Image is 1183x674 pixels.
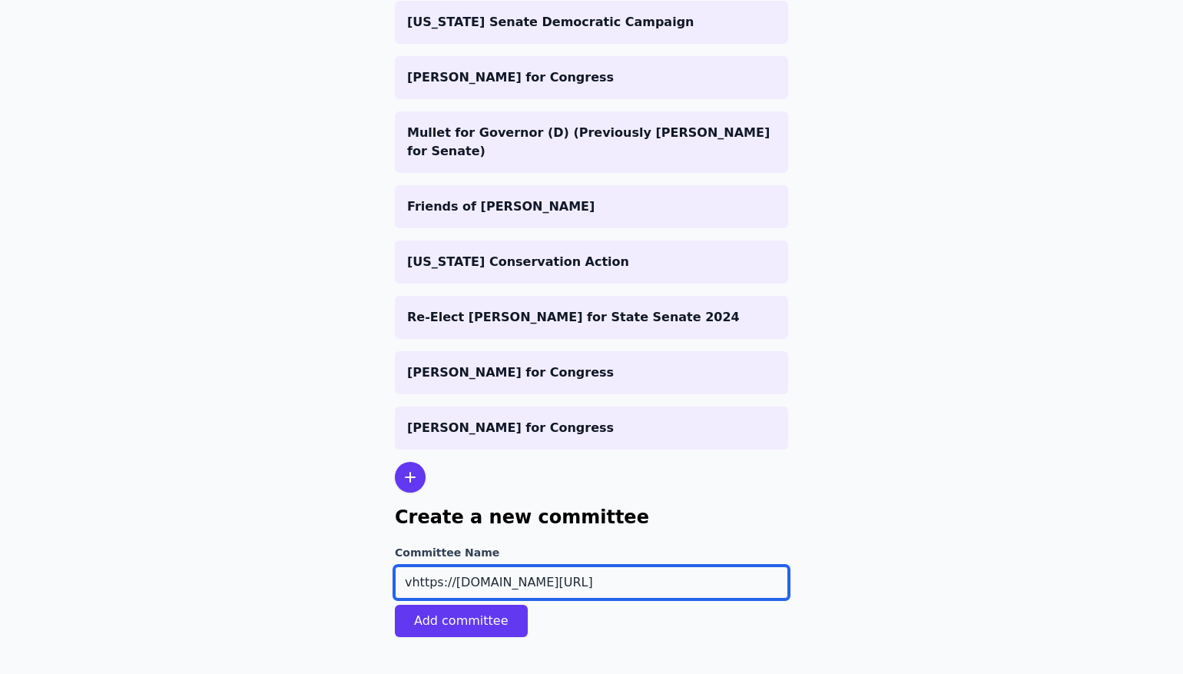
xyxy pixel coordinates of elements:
[395,185,788,228] a: Friends of [PERSON_NAME]
[395,545,788,560] label: Committee Name
[395,1,788,44] a: [US_STATE] Senate Democratic Campaign
[395,56,788,99] a: [PERSON_NAME] for Congress
[407,253,776,271] p: [US_STATE] Conservation Action
[395,505,788,530] h1: Create a new committee
[407,198,776,216] p: Friends of [PERSON_NAME]
[395,111,788,173] a: Mullet for Governor (D) (Previously [PERSON_NAME] for Senate)
[395,605,528,637] button: Add committee
[407,124,776,161] p: Mullet for Governor (D) (Previously [PERSON_NAME] for Senate)
[407,419,776,437] p: [PERSON_NAME] for Congress
[395,296,788,339] a: Re-Elect [PERSON_NAME] for State Senate 2024
[407,364,776,382] p: [PERSON_NAME] for Congress
[407,308,776,327] p: Re-Elect [PERSON_NAME] for State Senate 2024
[395,241,788,284] a: [US_STATE] Conservation Action
[395,351,788,394] a: [PERSON_NAME] for Congress
[407,68,776,87] p: [PERSON_NAME] for Congress
[395,407,788,450] a: [PERSON_NAME] for Congress
[407,13,776,32] p: [US_STATE] Senate Democratic Campaign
